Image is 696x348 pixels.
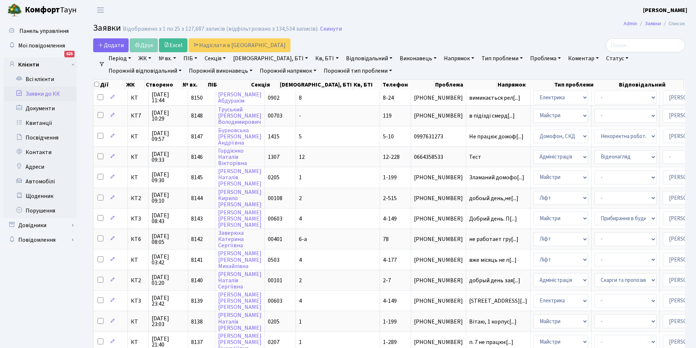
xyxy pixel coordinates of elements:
span: 0207 [268,338,279,346]
a: Тип проблеми [479,52,526,65]
a: Проблема [527,52,564,65]
span: 00603 [268,297,282,305]
a: [PERSON_NAME]Абдурахім [218,91,262,105]
span: [PHONE_NUMBER] [414,319,463,325]
span: вже місяць не п[...] [469,256,517,264]
button: Переключити навігацію [91,4,110,16]
span: 8138 [191,318,203,326]
span: 5-10 [383,133,394,141]
span: 1 [299,338,302,346]
span: 1-199 [383,318,397,326]
span: [DATE] 03:42 [152,254,185,265]
span: [DATE] 23:03 [152,316,185,327]
a: ГордієнкоНаталіяВікторівна [218,147,247,167]
span: КТ [131,95,145,101]
a: Excel [159,38,187,52]
span: 8 [299,94,302,102]
a: Документи [4,101,77,116]
th: ЖК [125,80,145,90]
span: [DATE] 21:40 [152,336,185,348]
span: 12-228 [383,153,400,161]
span: 8144 [191,194,203,202]
span: Додати [98,41,124,49]
span: КТ [131,257,145,263]
a: [DEMOGRAPHIC_DATA], БТІ [230,52,311,65]
span: 0664358533 [414,154,463,160]
th: Телефон [382,80,434,90]
div: Відображено з 1 по 25 з 127,687 записів (відфільтровано з 134,534 записів). [123,26,319,32]
span: добрый день зая[...] [469,276,520,284]
span: 1307 [268,153,279,161]
div: 625 [64,51,75,57]
a: Додати [93,38,129,52]
a: Посвідчення [4,130,77,145]
span: КТ [131,339,145,345]
span: 2-7 [383,276,391,284]
th: Секція [250,80,279,90]
span: 8141 [191,256,203,264]
th: Напрямок [497,80,554,90]
th: Проблема [434,80,497,90]
span: 8142 [191,235,203,243]
span: КТ [131,154,145,160]
span: 1415 [268,133,279,141]
a: [PERSON_NAME]Кирило[PERSON_NAME] [218,188,262,209]
span: [DATE] 10:29 [152,110,185,122]
span: КТ [131,175,145,180]
a: [PERSON_NAME][PERSON_NAME][PERSON_NAME] [218,291,262,311]
a: Напрямок [441,52,477,65]
span: Мої повідомлення [18,42,65,50]
span: 12 [299,153,305,161]
span: 8150 [191,94,203,102]
a: Секція [202,52,229,65]
a: Всі клієнти [4,72,77,87]
span: [PHONE_NUMBER] [414,113,463,119]
span: 119 [383,112,392,120]
input: Пошук... [606,38,685,52]
a: [PERSON_NAME]Наталія[PERSON_NAME] [218,311,262,332]
a: [PERSON_NAME] [643,6,687,15]
span: [DATE] 09:30 [152,172,185,183]
a: ЗаверюхаКатеринаСергіївна [218,229,244,249]
span: 0997631273 [414,134,463,139]
a: Мої повідомлення625 [4,38,77,53]
span: 00703 [268,112,282,120]
a: № вх. [156,52,179,65]
th: Тип проблеми [554,80,618,90]
span: Добрий день. П[...] [469,215,517,223]
a: Довідники [4,218,77,233]
span: 8147 [191,133,203,141]
span: 0205 [268,318,279,326]
span: [DATE] 11:44 [152,92,185,103]
a: [PERSON_NAME][PERSON_NAME]Михайлівна [218,250,262,270]
span: 4-177 [383,256,397,264]
b: [PERSON_NAME] [643,6,687,14]
span: 4-149 [383,215,397,223]
span: 0902 [268,94,279,102]
span: [PHONE_NUMBER] [414,195,463,201]
span: 0205 [268,173,279,181]
span: - [299,112,301,120]
span: [STREET_ADDRESS][...] [469,297,527,305]
span: п. 7 не працює[...] [469,338,513,346]
span: Таун [25,4,77,16]
span: [PHONE_NUMBER] [414,216,463,222]
span: 8-24 [383,94,394,102]
a: ПІБ [180,52,200,65]
span: 6-а [299,235,307,243]
th: Кв, БТІ [353,80,382,90]
span: [DATE] 23:42 [152,295,185,307]
a: Панель управління [4,24,77,38]
span: КТ2 [131,278,145,283]
span: 8139 [191,297,203,305]
a: Заявки [645,20,661,27]
span: 00401 [268,235,282,243]
a: Порожній виконавець [186,65,255,77]
span: 8143 [191,215,203,223]
span: КТ [131,134,145,139]
span: добоый день,не[...] [469,194,518,202]
span: КТ [131,319,145,325]
span: 4-149 [383,297,397,305]
a: Admin [624,20,637,27]
th: Відповідальний [618,80,684,90]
